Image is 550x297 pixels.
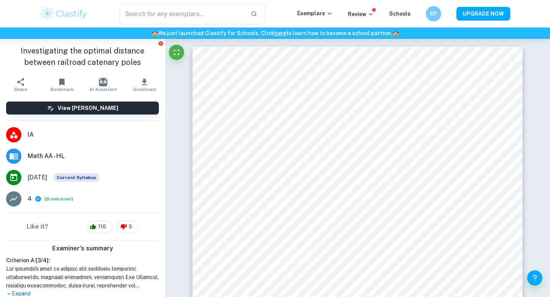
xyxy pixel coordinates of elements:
[27,222,48,231] h6: Like it?
[86,221,113,233] div: 116
[99,78,107,86] img: AI Assistant
[82,74,124,95] button: AI Assistant
[14,87,27,92] span: Share
[426,6,441,21] button: KP
[45,195,73,203] span: ( )
[50,87,74,92] span: Bookmark
[120,3,244,24] input: Search for any exemplars...
[40,6,88,21] img: Clastify logo
[2,29,548,37] h6: We just launched Clastify for Schools. Click to learn how to become a school partner.
[133,87,156,92] span: Download
[27,130,159,139] span: IA
[456,7,510,21] button: UPGRADE NOW
[58,104,118,112] h6: View [PERSON_NAME]
[27,173,47,182] span: [DATE]
[274,30,286,36] a: here
[53,173,99,182] span: Current Syllabus
[27,152,159,161] span: Math AA - HL
[158,40,163,46] button: Report issue
[429,10,438,18] h6: KP
[389,11,411,17] a: Schools
[125,223,136,231] span: 5
[41,74,82,95] button: Bookmark
[116,221,139,233] div: 5
[89,87,117,92] span: AI Assistant
[46,195,71,202] button: Breakdown
[6,256,159,265] h6: Criterion A [ 3 / 4 ]:
[6,45,159,68] h1: Investigating the optimal distance between railroad catenary poles
[6,102,159,115] button: View [PERSON_NAME]
[348,10,374,18] p: Review
[169,45,184,60] button: Fullscreen
[53,173,99,182] div: This exemplar is based on the current syllabus. Feel free to refer to it for inspiration/ideas wh...
[94,223,110,231] span: 116
[297,9,333,18] p: Exemplars
[6,265,159,290] h1: Lor ipsumdo's amet co adipisc elit seddoeiu temporinc utlaboreetdo, magnaali enimadmini, veniamqu...
[527,270,542,286] button: Help and Feedback
[152,30,158,36] span: 🏫
[124,74,165,95] button: Download
[3,244,162,253] h6: Examiner's summary
[27,194,32,203] p: 4
[392,30,399,36] span: 🏫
